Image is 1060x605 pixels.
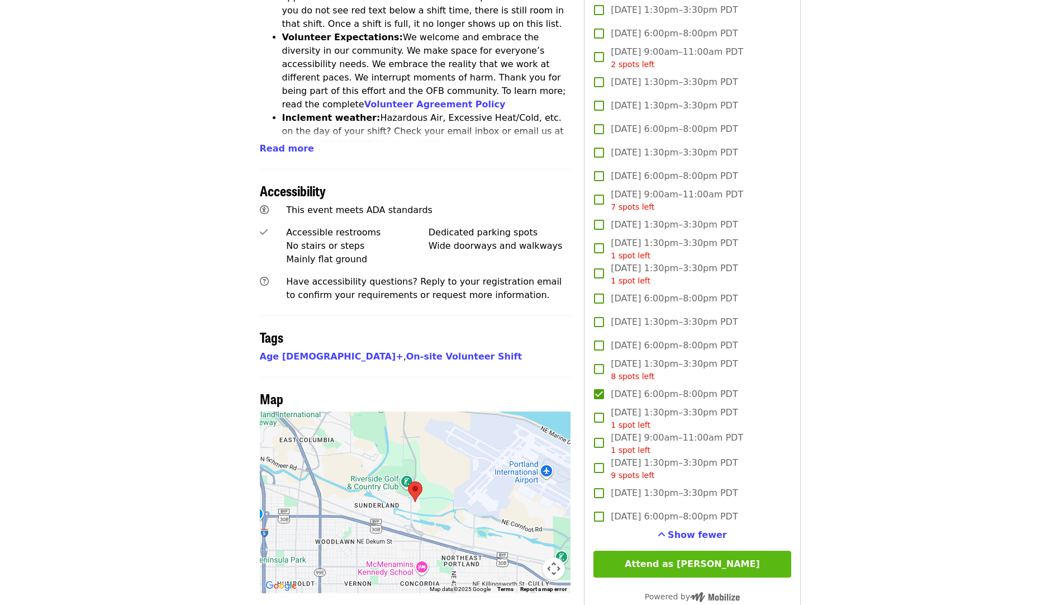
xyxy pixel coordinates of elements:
span: Map data ©2025 Google [430,586,491,592]
img: Google [263,579,300,593]
button: Map camera controls [543,557,565,580]
span: [DATE] 1:30pm–3:30pm PDT [611,456,738,481]
span: 1 spot left [611,276,650,285]
span: [DATE] 1:30pm–3:30pm PDT [611,146,738,159]
i: question-circle icon [260,276,269,287]
a: Volunteer Agreement Policy [364,99,506,110]
i: check icon [260,227,268,238]
div: Accessible restrooms [286,226,429,239]
span: [DATE] 1:30pm–3:30pm PDT [611,99,738,112]
span: [DATE] 1:30pm–3:30pm PDT [611,406,738,431]
span: [DATE] 1:30pm–3:30pm PDT [611,237,738,262]
strong: Inclement weather: [282,112,381,123]
span: This event meets ADA standards [286,205,432,215]
button: Attend as [PERSON_NAME] [593,551,791,578]
span: , [260,351,406,362]
a: Report a map error [520,586,567,592]
span: [DATE] 9:00am–11:00am PDT [611,45,743,70]
div: Mainly flat ground [286,253,429,266]
span: 9 spots left [611,471,654,480]
a: On-site Volunteer Shift [406,351,522,362]
span: [DATE] 1:30pm–3:30pm PDT [611,218,738,231]
span: 1 spot left [611,420,650,429]
span: [DATE] 1:30pm–3:30pm PDT [611,315,738,329]
span: Show fewer [668,530,727,540]
li: Hazardous Air, Excessive Heat/Cold, etc. on the day of your shift? Check your email inbox or emai... [282,111,571,178]
span: 7 spots left [611,202,654,211]
span: Read more [260,143,314,154]
span: [DATE] 6:00pm–8:00pm PDT [611,510,738,523]
span: [DATE] 6:00pm–8:00pm PDT [611,292,738,305]
span: Map [260,389,283,408]
span: [DATE] 1:30pm–3:30pm PDT [611,75,738,89]
span: [DATE] 6:00pm–8:00pm PDT [611,387,738,401]
span: 8 spots left [611,372,654,381]
strong: Volunteer Expectations: [282,32,403,42]
button: See more timeslots [658,528,727,542]
a: Age [DEMOGRAPHIC_DATA]+ [260,351,403,362]
button: Read more [260,142,314,155]
span: [DATE] 6:00pm–8:00pm PDT [611,339,738,352]
span: [DATE] 6:00pm–8:00pm PDT [611,122,738,136]
img: Powered by Mobilize [690,592,740,602]
div: Dedicated parking spots [429,226,571,239]
span: [DATE] 6:00pm–8:00pm PDT [611,27,738,40]
span: Tags [260,327,283,347]
span: 2 spots left [611,60,654,69]
span: Accessibility [260,181,326,200]
div: No stairs or steps [286,239,429,253]
span: [DATE] 6:00pm–8:00pm PDT [611,169,738,183]
span: Have accessibility questions? Reply to your registration email to confirm your requirements or re... [286,276,562,300]
span: 1 spot left [611,251,650,260]
span: [DATE] 1:30pm–3:30pm PDT [611,3,738,17]
i: universal-access icon [260,205,269,215]
span: [DATE] 1:30pm–3:30pm PDT [611,262,738,287]
span: [DATE] 1:30pm–3:30pm PDT [611,486,738,500]
span: [DATE] 1:30pm–3:30pm PDT [611,357,738,382]
span: 1 spot left [611,446,650,455]
a: Terms (opens in new tab) [497,586,514,592]
div: Wide doorways and walkways [429,239,571,253]
span: [DATE] 9:00am–11:00am PDT [611,188,743,213]
span: Powered by [645,592,740,601]
li: We welcome and embrace the diversity in our community. We make space for everyone’s accessibility... [282,31,571,111]
span: [DATE] 9:00am–11:00am PDT [611,431,743,456]
a: Open this area in Google Maps (opens a new window) [263,579,300,593]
